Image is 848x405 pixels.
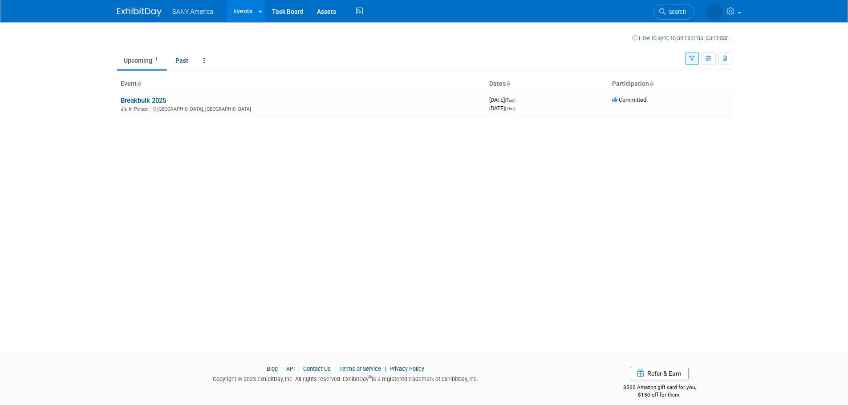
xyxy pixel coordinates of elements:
a: Breakbulk 2025 [121,96,166,104]
span: - [516,96,517,103]
img: ExhibitDay [117,8,162,16]
span: SANY America [172,8,213,15]
a: Sort by Event Name [137,80,141,87]
div: Copyright © 2025 ExhibitDay, Inc. All rights reserved. ExhibitDay is a registered trademark of Ex... [117,373,575,383]
th: Event [117,76,486,92]
a: Terms of Service [339,365,381,372]
a: Sort by Start Date [506,80,510,87]
a: API [286,365,295,372]
span: Committed [612,96,646,103]
img: In-Person Event [121,106,126,111]
span: (Thu) [505,106,515,111]
a: Contact Us [303,365,331,372]
div: $150 off for them. [588,391,731,399]
span: [DATE] [489,96,517,103]
a: Refer & Earn [630,367,689,380]
a: Blog [267,365,278,372]
div: $500 Amazon gift card for you, [588,378,731,398]
a: Sort by Participation Type [649,80,653,87]
sup: ® [369,375,372,380]
a: How to sync to an external calendar... [632,35,731,41]
span: | [332,365,338,372]
span: [DATE] [489,105,515,112]
span: | [382,365,388,372]
a: Privacy Policy [390,365,424,372]
a: Search [653,4,694,20]
th: Participation [609,76,731,92]
span: In-Person [129,106,151,112]
span: (Tue) [505,98,515,103]
a: Upcoming1 [117,52,167,69]
img: Laeral Beisert [706,3,723,20]
span: | [296,365,302,372]
span: 1 [153,56,160,63]
span: | [279,365,285,372]
th: Dates [486,76,609,92]
div: [GEOGRAPHIC_DATA], [GEOGRAPHIC_DATA] [121,105,482,112]
span: Search [665,8,686,15]
a: Past [169,52,195,69]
